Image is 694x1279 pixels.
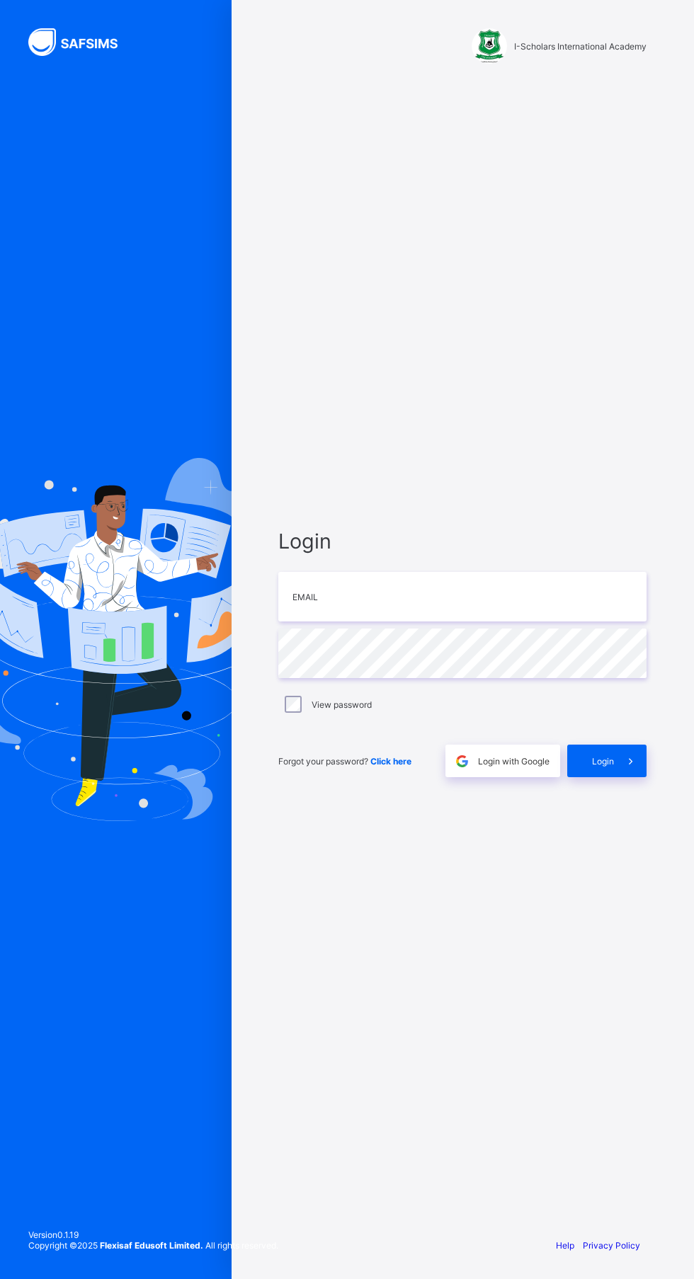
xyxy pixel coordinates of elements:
[556,1240,574,1251] a: Help
[278,756,411,767] span: Forgot your password?
[100,1240,203,1251] strong: Flexisaf Edusoft Limited.
[28,1229,278,1240] span: Version 0.1.19
[592,756,614,767] span: Login
[478,756,550,767] span: Login with Google
[278,529,647,554] span: Login
[454,753,470,769] img: google.396cfc9801f0270233282035f929180a.svg
[370,756,411,767] a: Click here
[28,28,135,56] img: SAFSIMS Logo
[583,1240,640,1251] a: Privacy Policy
[28,1240,278,1251] span: Copyright © 2025 All rights reserved.
[514,41,647,52] span: I-Scholars International Academy
[312,699,372,710] label: View password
